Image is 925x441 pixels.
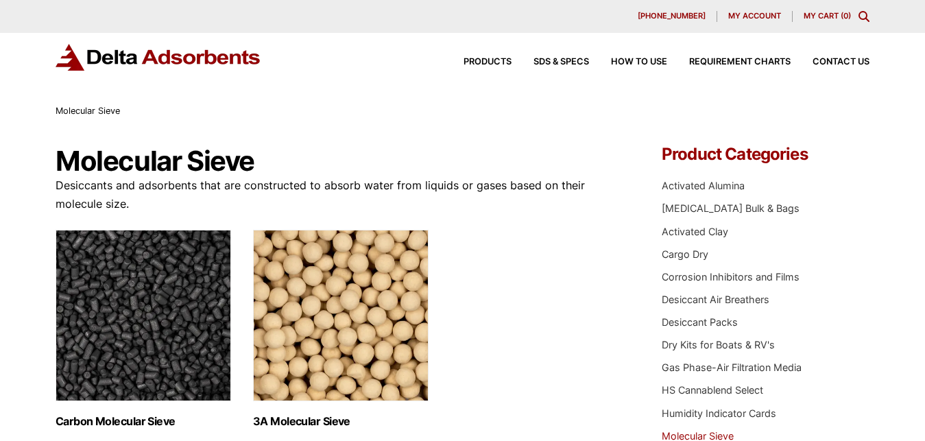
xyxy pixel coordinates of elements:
div: Toggle Modal Content [858,11,869,22]
img: Carbon Molecular Sieve [56,230,231,401]
a: [PHONE_NUMBER] [627,11,717,22]
img: 3A Molecular Sieve [253,230,429,401]
a: Gas Phase-Air Filtration Media [662,361,802,373]
a: My account [717,11,793,22]
a: Contact Us [791,58,869,67]
span: Requirement Charts [689,58,791,67]
a: Products [442,58,512,67]
img: Delta Adsorbents [56,44,261,71]
span: [PHONE_NUMBER] [638,12,706,20]
a: Requirement Charts [667,58,791,67]
a: Desiccant Air Breathers [662,294,769,305]
a: Desiccant Packs [662,316,738,328]
a: [MEDICAL_DATA] Bulk & Bags [662,202,800,214]
a: Humidity Indicator Cards [662,407,776,419]
span: Products [464,58,512,67]
span: How to Use [611,58,667,67]
a: Corrosion Inhibitors and Films [662,271,800,283]
a: SDS & SPECS [512,58,589,67]
h4: Product Categories [662,146,869,163]
a: Dry Kits for Boats & RV's [662,339,775,350]
a: How to Use [589,58,667,67]
span: Contact Us [813,58,869,67]
span: 0 [843,11,848,21]
p: Desiccants and adsorbents that are constructed to absorb water from liquids or gases based on the... [56,176,621,213]
span: SDS & SPECS [533,58,589,67]
h2: 3A Molecular Sieve [253,415,429,428]
h1: Molecular Sieve [56,146,621,176]
a: HS Cannablend Select [662,384,763,396]
a: Visit product category 3A Molecular Sieve [253,230,429,428]
span: My account [728,12,781,20]
a: Activated Alumina [662,180,745,191]
a: Cargo Dry [662,248,708,260]
h2: Carbon Molecular Sieve [56,415,231,428]
a: Visit product category Carbon Molecular Sieve [56,230,231,428]
a: My Cart (0) [804,11,851,21]
span: Molecular Sieve [56,106,120,116]
a: Activated Clay [662,226,728,237]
